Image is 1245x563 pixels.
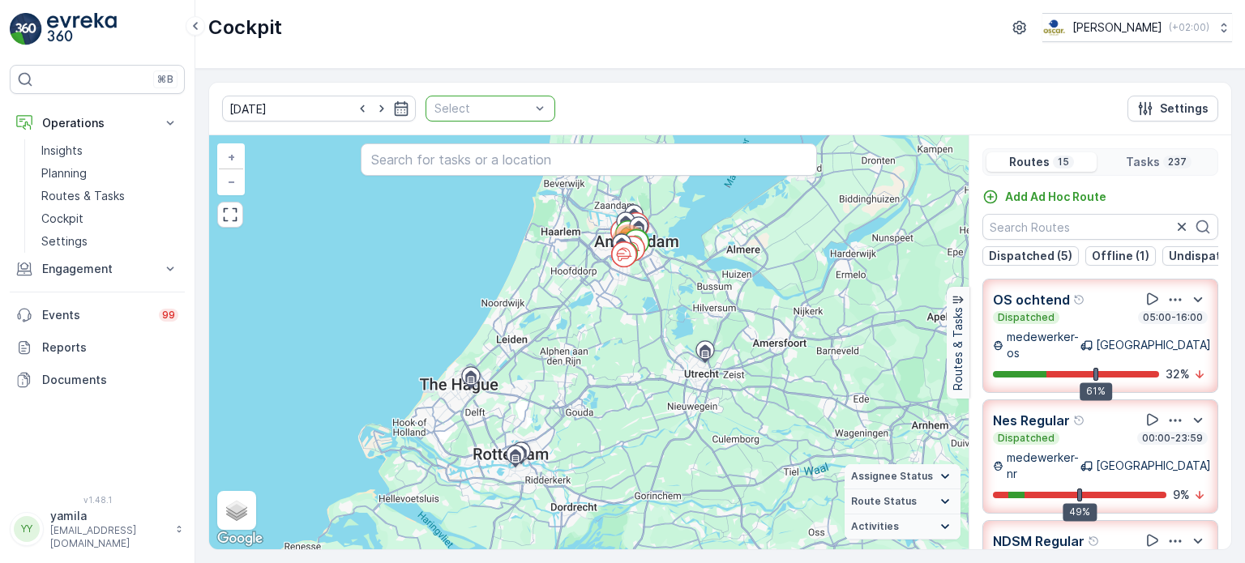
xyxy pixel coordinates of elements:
p: Dispatched [996,311,1056,324]
span: Route Status [851,495,917,508]
p: Reports [42,339,178,356]
img: basis-logo_rgb2x.png [1042,19,1066,36]
p: Documents [42,372,178,388]
p: [PERSON_NAME] [1072,19,1162,36]
p: 32 % [1166,366,1190,382]
p: medewerker-os [1007,329,1080,361]
div: 49% [1063,503,1097,521]
a: Zoom Out [219,169,243,194]
p: Routes & Tasks [41,188,125,204]
p: Offline (1) [1092,248,1149,264]
a: Insights [35,139,185,162]
button: Operations [10,107,185,139]
input: dd/mm/yyyy [222,96,416,122]
img: logo_light-DOdMpM7g.png [47,13,117,45]
summary: Activities [845,514,960,540]
div: 237 [612,224,644,257]
p: 00:00-23:59 [1140,432,1204,445]
img: Google [213,528,267,549]
button: Settings [1127,96,1218,122]
p: 9 % [1173,487,1190,503]
div: Help Tooltip Icon [1073,414,1086,427]
span: Assignee Status [851,470,933,483]
span: v 1.48.1 [10,495,185,505]
a: Settings [35,230,185,253]
a: Open this area in Google Maps (opens a new window) [213,528,267,549]
p: ( +02:00 ) [1169,21,1209,34]
p: Insights [41,143,83,159]
a: Reports [10,331,185,364]
p: [EMAIL_ADDRESS][DOMAIN_NAME] [50,524,167,550]
button: [PERSON_NAME](+02:00) [1042,13,1232,42]
a: Zoom In [219,145,243,169]
p: Add Ad Hoc Route [1005,189,1106,205]
input: Search for tasks or a location [361,143,816,176]
p: Planning [41,165,87,181]
p: Dispatched [996,432,1056,445]
summary: Assignee Status [845,464,960,489]
p: yamila [50,508,167,524]
p: Engagement [42,261,152,277]
p: Dispatched (5) [989,248,1072,264]
a: Layers [219,493,255,528]
p: Settings [41,233,88,250]
p: 05:00-16:00 [1141,311,1204,324]
button: Engagement [10,253,185,285]
a: Documents [10,364,185,396]
p: Select [434,100,530,117]
p: Events [42,307,149,323]
span: − [228,174,236,188]
div: Help Tooltip Icon [1088,535,1101,548]
a: Routes & Tasks [35,185,185,207]
p: 237 [1166,156,1188,168]
p: Settings [1160,100,1209,117]
p: ⌘B [157,73,173,86]
button: Offline (1) [1085,246,1156,266]
div: 61% [1080,382,1112,400]
p: [GEOGRAPHIC_DATA] [1096,337,1211,353]
p: Routes [1009,154,1050,170]
input: Search Routes [982,214,1218,240]
p: Nes Regular [993,411,1070,430]
button: YYyamila[EMAIL_ADDRESS][DOMAIN_NAME] [10,508,185,550]
span: + [228,150,235,164]
p: Tasks [1126,154,1160,170]
summary: Route Status [845,489,960,514]
p: 99 [162,309,175,322]
img: logo [10,13,42,45]
a: Add Ad Hoc Route [982,189,1106,205]
button: Dispatched (5) [982,246,1079,266]
p: medewerker-nr [1007,450,1080,482]
a: Cockpit [35,207,185,230]
p: Cockpit [208,15,282,41]
div: Help Tooltip Icon [1073,293,1086,306]
div: YY [14,516,40,542]
p: NDSM Regular [993,531,1085,551]
a: Events99 [10,299,185,331]
span: Activities [851,520,899,533]
p: Cockpit [41,211,83,227]
p: OS ochtend [993,290,1070,309]
p: [GEOGRAPHIC_DATA] [1096,458,1211,474]
p: Operations [42,115,152,131]
p: Routes & Tasks [950,307,966,390]
p: 15 [1056,156,1071,168]
a: Planning [35,162,185,185]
